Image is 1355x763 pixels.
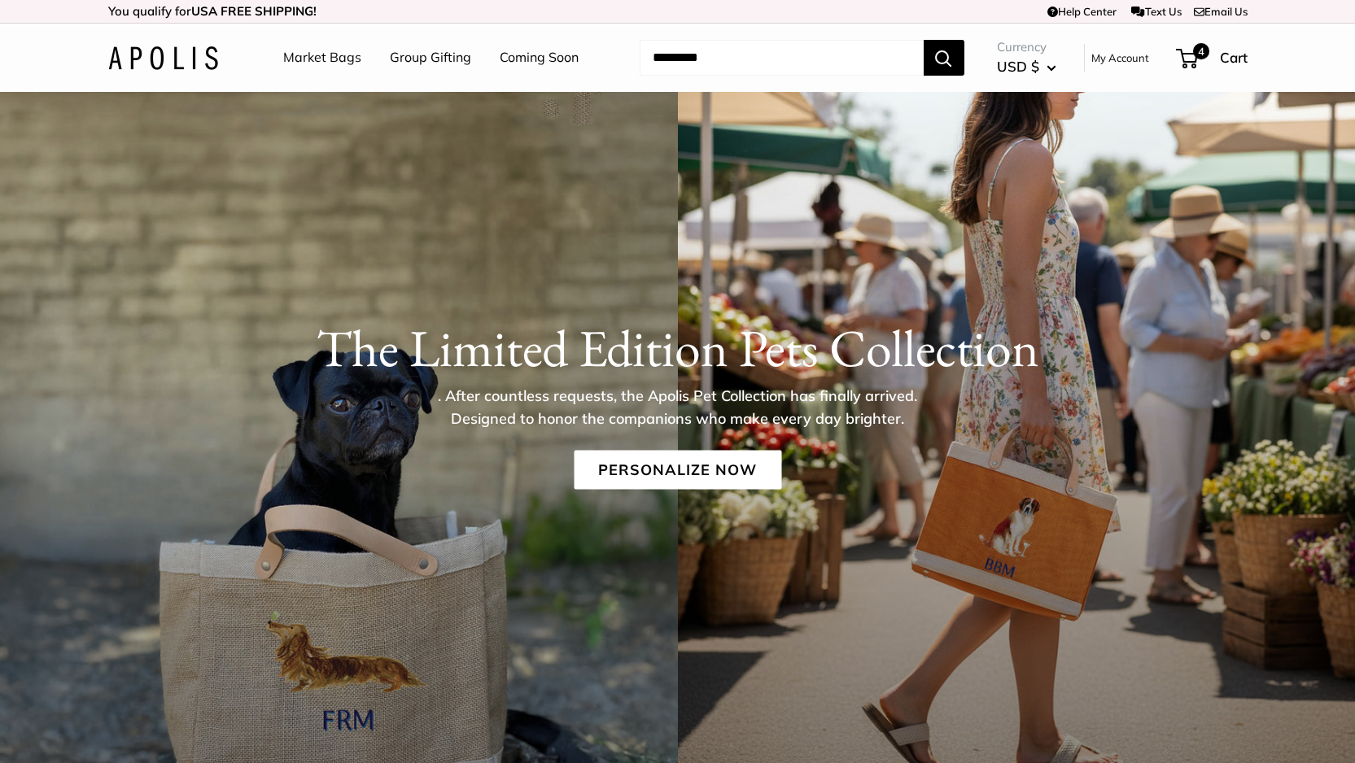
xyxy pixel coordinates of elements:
a: Market Bags [283,46,361,70]
a: My Account [1091,48,1149,68]
a: Help Center [1047,5,1117,18]
img: Apolis [108,46,218,70]
span: Currency [997,36,1056,59]
a: 4 Cart [1178,45,1248,71]
span: 4 [1192,43,1209,59]
h1: The Limited Edition Pets Collection [108,316,1248,378]
span: Cart [1220,49,1248,66]
button: Search [924,40,964,76]
button: USD $ [997,54,1056,80]
a: Personalize Now [574,450,781,489]
p: . After countless requests, the Apolis Pet Collection has finally arrived. Designed to honor the ... [413,384,942,429]
a: Text Us [1131,5,1181,18]
a: Group Gifting [390,46,471,70]
a: Coming Soon [500,46,579,70]
input: Search... [640,40,924,76]
a: Email Us [1194,5,1248,18]
strong: USA FREE SHIPPING! [191,3,317,19]
span: USD $ [997,58,1039,75]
